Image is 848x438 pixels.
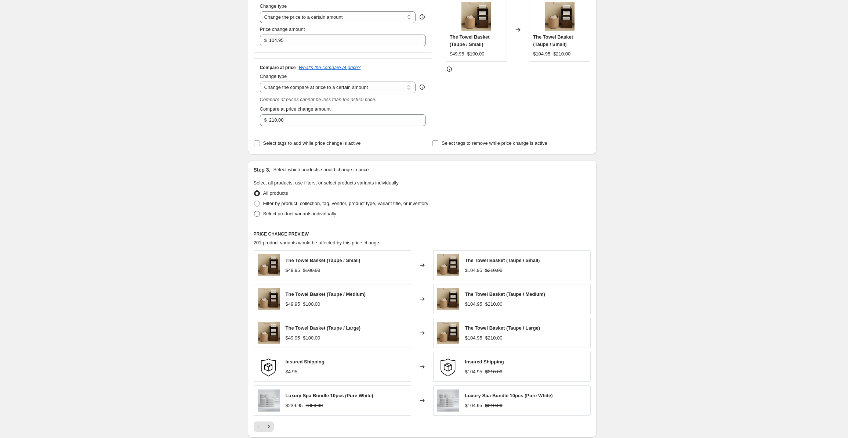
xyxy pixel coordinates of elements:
[254,421,274,432] nav: Pagination
[260,97,377,102] i: Compare at prices cannot be less than the actual price.
[273,166,369,173] p: Select which products should change in price
[306,402,323,409] strike: $800.00
[437,288,459,310] img: mijn-winkel-towel-basket-taupe-small-the-towel-basket-75213343719799_80x.png
[260,65,296,71] h3: Compare at price
[485,334,503,342] strike: $210.00
[303,267,320,274] strike: $100.00
[286,393,373,398] span: Luxury Spa Bundle 10pcs (Pure White)
[258,288,280,310] img: mijn-winkel-towel-basket-taupe-small-the-towel-basket-75213343719799_80x.png
[254,240,381,245] span: 201 product variants would be affected by this price change:
[437,322,459,344] img: mijn-winkel-towel-basket-taupe-small-the-towel-basket-75213343719799_80x.png
[286,325,361,331] span: The Towel Basket (Taupe / Large)
[299,65,361,70] button: What's the compare at price?
[465,334,482,342] div: $104.95
[286,267,300,274] div: $49.95
[467,50,485,58] strike: $100.00
[264,37,267,43] span: $
[264,421,274,432] button: Next
[418,83,426,91] div: help
[286,258,360,263] span: The Towel Basket (Taupe / Small)
[269,35,415,46] input: 80.00
[286,301,300,308] div: $49.95
[258,322,280,344] img: mijn-winkel-towel-basket-taupe-small-the-towel-basket-75213343719799_80x.png
[533,34,573,47] span: The Towel Basket (Taupe / Small)
[286,334,300,342] div: $49.95
[465,291,545,297] span: The Towel Basket (Taupe / Medium)
[545,2,575,31] img: mijn-winkel-towel-basket-taupe-small-the-towel-basket-75213343719799_80x.png
[485,402,503,409] strike: $210.00
[553,50,570,58] strike: $210.00
[485,267,503,274] strike: $210.00
[264,117,267,123] span: $
[465,267,482,274] div: $104.95
[263,190,288,196] span: All products
[485,301,503,308] strike: $210.00
[258,254,280,276] img: mijn-winkel-towel-basket-taupe-small-the-towel-basket-75213343719799_80x.png
[258,356,280,378] img: softnss-slidecart-shipping-protection-default-title-insured-shipping-75233212662135_80x.png
[465,393,553,398] span: Luxury Spa Bundle 10pcs (Pure White)
[303,301,320,308] strike: $100.00
[465,258,540,263] span: The Towel Basket (Taupe / Small)
[450,50,464,58] div: $49.95
[269,114,415,126] input: 80.00
[263,201,428,206] span: Filter by product, collection, tag, vendor, product type, variant title, or inventory
[437,254,459,276] img: mijn-winkel-towel-basket-taupe-small-the-towel-basket-75213343719799_80x.png
[286,368,298,376] div: $4.95
[286,402,303,409] div: $239.95
[260,26,305,32] span: Price change amount
[260,3,287,9] span: Change type
[263,140,361,146] span: Select tags to add while price change is active
[465,368,482,376] div: $104.95
[442,140,547,146] span: Select tags to remove while price change is active
[286,291,366,297] span: The Towel Basket (Taupe / Medium)
[465,359,504,365] span: Insured Shipping
[465,325,540,331] span: The Towel Basket (Taupe / Large)
[258,389,280,412] img: 10pcs-Pure-white-softnss_80x.png
[260,73,287,79] span: Change type
[254,166,271,173] h2: Step 3.
[465,402,482,409] div: $104.95
[263,211,336,216] span: Select product variants individually
[437,389,459,412] img: 10pcs-Pure-white-softnss_80x.png
[254,231,591,237] h6: PRICE CHANGE PREVIEW
[437,356,459,378] img: softnss-slidecart-shipping-protection-default-title-insured-shipping-75233212662135_80x.png
[465,301,482,308] div: $104.95
[254,180,399,186] span: Select all products, use filters, or select products variants individually
[260,106,331,112] span: Compare at price change amount
[286,359,325,365] span: Insured Shipping
[303,334,320,342] strike: $100.00
[485,368,503,376] strike: $210.00
[450,34,490,47] span: The Towel Basket (Taupe / Small)
[533,50,550,58] div: $104.95
[461,2,491,31] img: mijn-winkel-towel-basket-taupe-small-the-towel-basket-75213343719799_80x.png
[418,13,426,21] div: help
